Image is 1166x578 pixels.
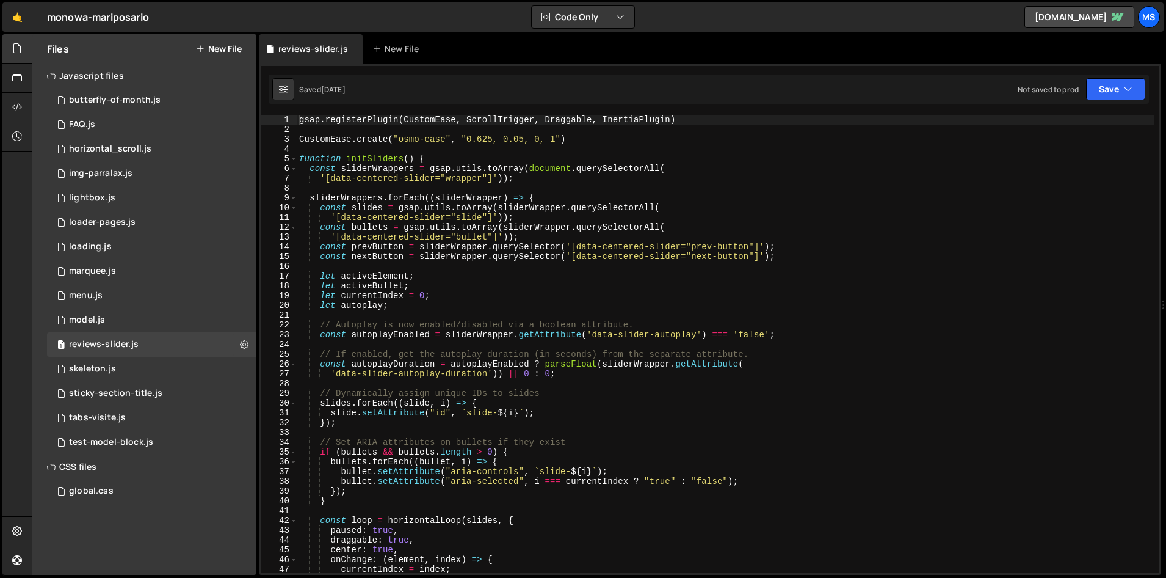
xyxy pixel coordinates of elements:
[47,88,256,112] div: 16967/46875.js
[2,2,32,32] a: 🤙
[69,266,116,277] div: marquee.js
[261,447,297,457] div: 35
[261,301,297,310] div: 20
[261,496,297,506] div: 40
[261,545,297,555] div: 45
[261,291,297,301] div: 19
[69,192,115,203] div: lightbox.js
[261,555,297,565] div: 46
[261,506,297,516] div: 41
[261,183,297,193] div: 8
[261,232,297,242] div: 13
[261,281,297,291] div: 18
[47,186,256,210] div: 16967/47307.js
[47,284,256,308] div: 16967/46877.js
[261,213,297,222] div: 11
[261,349,297,359] div: 25
[32,455,256,479] div: CSS files
[47,259,256,284] div: 16967/46534.js
[69,95,161,106] div: butterfly-of-month.js
[1018,84,1079,95] div: Not saved to prod
[196,44,242,54] button: New File
[261,535,297,545] div: 44
[261,320,297,330] div: 22
[69,241,112,252] div: loading.js
[261,408,297,418] div: 31
[69,486,114,497] div: global.css
[261,389,297,398] div: 29
[261,262,297,271] div: 16
[47,332,256,357] div: 16967/46536.js
[278,43,348,55] div: reviews-slider.js
[47,161,256,186] div: 16967/47342.js
[321,84,346,95] div: [DATE]
[69,168,132,179] div: img-parralax.js
[532,6,634,28] button: Code Only
[69,315,105,326] div: model.js
[261,467,297,477] div: 37
[261,242,297,252] div: 14
[261,565,297,574] div: 47
[261,428,297,437] div: 33
[299,84,346,95] div: Saved
[47,406,256,430] div: 16967/47718.js
[32,64,256,88] div: Javascript files
[47,42,69,56] h2: Files
[261,398,297,408] div: 30
[261,174,297,183] div: 7
[47,210,256,235] div: 16967/47477.js
[261,359,297,369] div: 26
[261,125,297,134] div: 2
[261,164,297,174] div: 6
[47,479,256,503] div: 16967/46887.css
[69,437,153,448] div: test-model-block.js
[372,43,424,55] div: New File
[261,457,297,467] div: 36
[261,340,297,349] div: 24
[261,418,297,428] div: 32
[261,310,297,320] div: 21
[261,437,297,447] div: 34
[261,252,297,262] div: 15
[47,10,149,24] div: monowa-mariposario
[261,330,297,340] div: 23
[261,379,297,389] div: 28
[261,115,297,125] div: 1
[69,388,162,399] div: sticky-section-title.js
[47,381,256,406] div: 16967/47456.js
[69,144,151,155] div: horizontal_scroll.js
[261,193,297,203] div: 9
[261,203,297,213] div: 10
[47,430,256,455] div: 16967/47531.js
[261,486,297,496] div: 39
[261,134,297,144] div: 3
[69,339,139,350] div: reviews-slider.js
[47,112,256,137] div: 16967/47719.js
[47,137,256,161] div: 16967/46535.js
[261,222,297,232] div: 12
[69,217,136,228] div: loader-pages.js
[261,525,297,535] div: 43
[261,477,297,486] div: 38
[261,154,297,164] div: 5
[47,235,256,259] div: 16967/46876.js
[69,412,126,423] div: tabs-visite.js
[69,364,116,375] div: skeleton.js
[69,290,103,301] div: menu.js
[1024,6,1134,28] a: [DOMAIN_NAME]
[1086,78,1145,100] button: Save
[57,341,65,351] span: 1
[69,119,95,130] div: FAQ.js
[261,144,297,154] div: 4
[47,357,256,381] div: 16967/46878.js
[261,516,297,525] div: 42
[261,369,297,379] div: 27
[47,308,256,332] div: 16967/46905.js
[261,271,297,281] div: 17
[1138,6,1160,28] a: ms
